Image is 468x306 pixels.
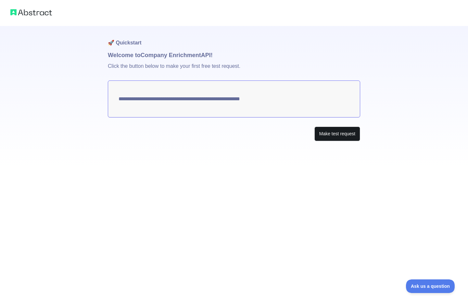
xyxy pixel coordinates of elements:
img: Abstract logo [10,8,52,17]
h1: 🚀 Quickstart [108,26,360,51]
button: Make test request [314,127,360,141]
iframe: Toggle Customer Support [406,279,455,293]
p: Click the button below to make your first free test request. [108,60,360,80]
h1: Welcome to Company Enrichment API! [108,51,360,60]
